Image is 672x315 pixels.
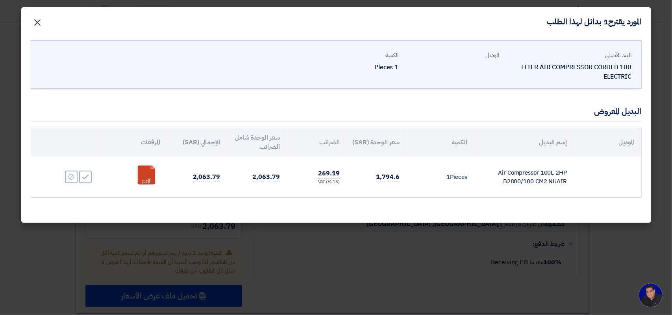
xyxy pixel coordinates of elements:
th: المرفقات [99,128,167,157]
th: الموديل [573,128,641,157]
div: 1 Pieces [304,63,399,72]
div: الموديل [405,51,500,60]
th: الضرائب [286,128,346,157]
h4: المورد يقترح1 بدائل لهذا الطلب [547,17,642,27]
th: الكمية [406,128,474,157]
div: Open chat [639,284,663,307]
td: Pieces [406,157,474,197]
span: 2,063.79 [193,172,220,182]
a: Air_Compressor_L_HP_B_CM_NUAIR_1759924575571.pdf [137,166,200,213]
th: إسم البديل [474,128,573,157]
span: 269.19 [318,169,339,179]
div: الكمية [304,51,399,60]
span: 1 [447,173,450,181]
th: سعر الوحدة شامل الضرائب [226,128,286,157]
div: البديل المعروض [594,105,642,117]
div: البند الأصلي [506,51,632,60]
div: 100 LITER AIR COMPRESSOR CORDED ELECTRIC [506,63,632,81]
div: (15 %) VAT [292,179,340,186]
button: Close [27,13,49,28]
th: الإجمالي (SAR) [167,128,226,157]
span: 2,063.79 [253,172,280,182]
td: Air Compressor 100L 2HP B2800/100 CM2 NUAIR [474,157,573,197]
th: سعر الوحدة (SAR) [346,128,406,157]
span: 1,794.6 [376,172,399,182]
span: × [33,10,43,34]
